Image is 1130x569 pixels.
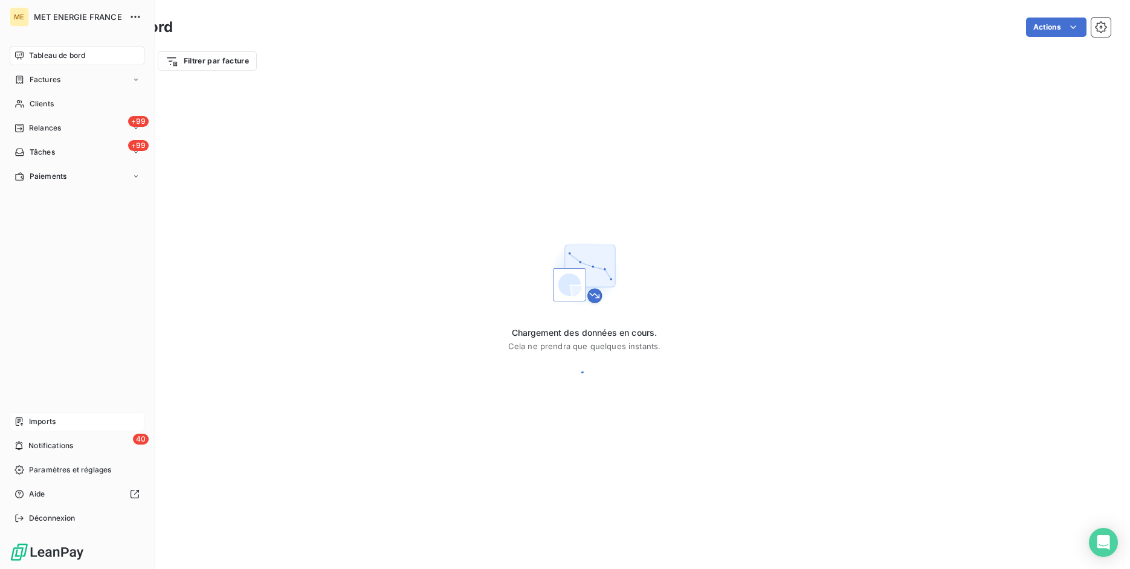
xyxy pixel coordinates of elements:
a: Clients [10,94,144,114]
img: Logo LeanPay [10,542,85,562]
span: Relances [29,123,61,133]
a: Paramètres et réglages [10,460,144,480]
span: Paiements [30,171,66,182]
span: Imports [29,416,56,427]
span: +99 [128,140,149,151]
button: Filtrer par facture [158,51,257,71]
div: Open Intercom Messenger [1089,528,1118,557]
div: ME [10,7,29,27]
a: Aide [10,484,144,504]
span: Notifications [28,440,73,451]
a: Imports [10,412,144,431]
img: First time [546,235,623,312]
a: +99Relances [10,118,144,138]
span: Cela ne prendra que quelques instants. [508,341,661,351]
span: Tâches [30,147,55,158]
a: Factures [10,70,144,89]
span: +99 [128,116,149,127]
span: MET ENERGIE FRANCE [34,12,122,22]
span: Tableau de bord [29,50,85,61]
a: +99Tâches [10,143,144,162]
span: 40 [133,434,149,445]
span: Factures [30,74,60,85]
span: Chargement des données en cours. [508,327,661,339]
span: Déconnexion [29,513,76,524]
a: Tableau de bord [10,46,144,65]
span: Clients [30,98,54,109]
span: Aide [29,489,45,500]
a: Paiements [10,167,144,186]
button: Actions [1026,18,1086,37]
span: Paramètres et réglages [29,465,111,475]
